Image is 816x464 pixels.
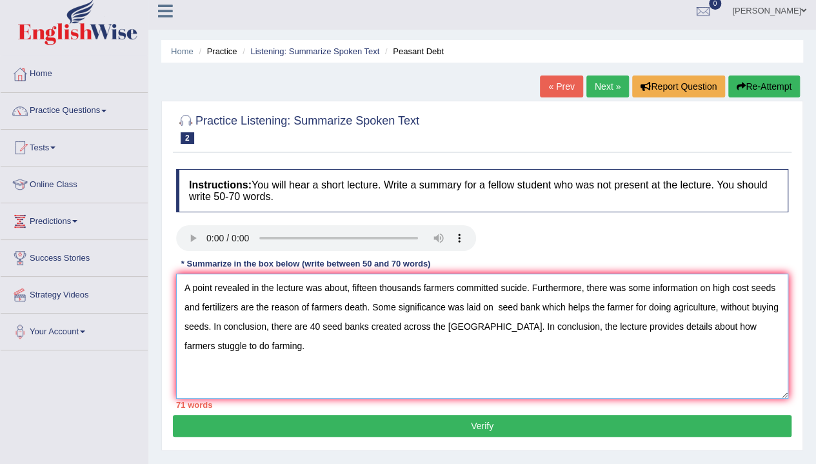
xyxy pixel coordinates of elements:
[1,240,148,272] a: Success Stories
[176,399,788,411] div: 71 words
[382,45,444,57] li: Peasant Debt
[1,314,148,346] a: Your Account
[176,257,435,270] div: * Summarize in the box below (write between 50 and 70 words)
[632,76,725,97] button: Report Question
[1,203,148,236] a: Predictions
[540,76,582,97] a: « Prev
[728,76,800,97] button: Re-Attempt
[189,179,252,190] b: Instructions:
[1,93,148,125] a: Practice Questions
[1,277,148,309] a: Strategy Videos
[586,76,629,97] a: Next »
[195,45,237,57] li: Practice
[1,166,148,199] a: Online Class
[176,112,419,144] h2: Practice Listening: Summarize Spoken Text
[181,132,194,144] span: 2
[250,46,379,56] a: Listening: Summarize Spoken Text
[171,46,194,56] a: Home
[176,169,788,212] h4: You will hear a short lecture. Write a summary for a fellow student who was not present at the le...
[1,56,148,88] a: Home
[173,415,791,437] button: Verify
[1,130,148,162] a: Tests
[176,274,788,399] textarea: To enrich screen reader interactions, please activate Accessibility in Grammarly extension settings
